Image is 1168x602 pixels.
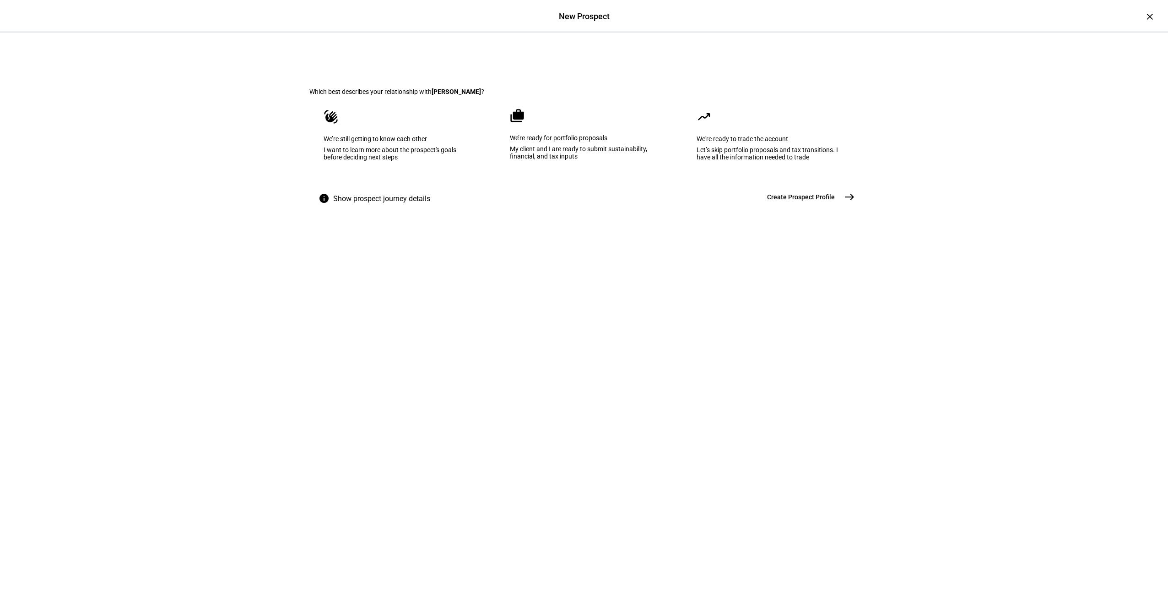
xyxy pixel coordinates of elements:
mat-icon: cases [510,109,525,123]
div: Which best describes your relationship with ? [309,88,859,95]
div: We’re still getting to know each other [324,135,471,142]
eth-mega-radio-button: We're ready to trade the account [682,95,859,188]
b: [PERSON_NAME] [432,88,481,95]
eth-mega-radio-button: We’re ready for portfolio proposals [497,95,671,188]
mat-icon: waving_hand [324,109,338,124]
button: Create Prospect Profile [756,188,859,206]
mat-icon: moving [697,109,711,124]
span: Create Prospect Profile [767,192,835,202]
mat-icon: info [319,193,330,204]
button: Show prospect journey details [309,188,443,210]
div: We're ready to trade the account [697,135,844,142]
mat-icon: east [844,192,855,202]
eth-mega-radio-button: We’re still getting to know each other [309,95,486,188]
div: × [1142,9,1157,24]
div: I want to learn more about the prospect's goals before deciding next steps [324,146,471,161]
div: Let’s skip portfolio proposals and tax transitions. I have all the information needed to trade [697,146,844,161]
div: My client and I are ready to submit sustainability, financial, and tax inputs [510,145,658,160]
span: Show prospect journey details [333,188,430,210]
div: We’re ready for portfolio proposals [510,134,658,142]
